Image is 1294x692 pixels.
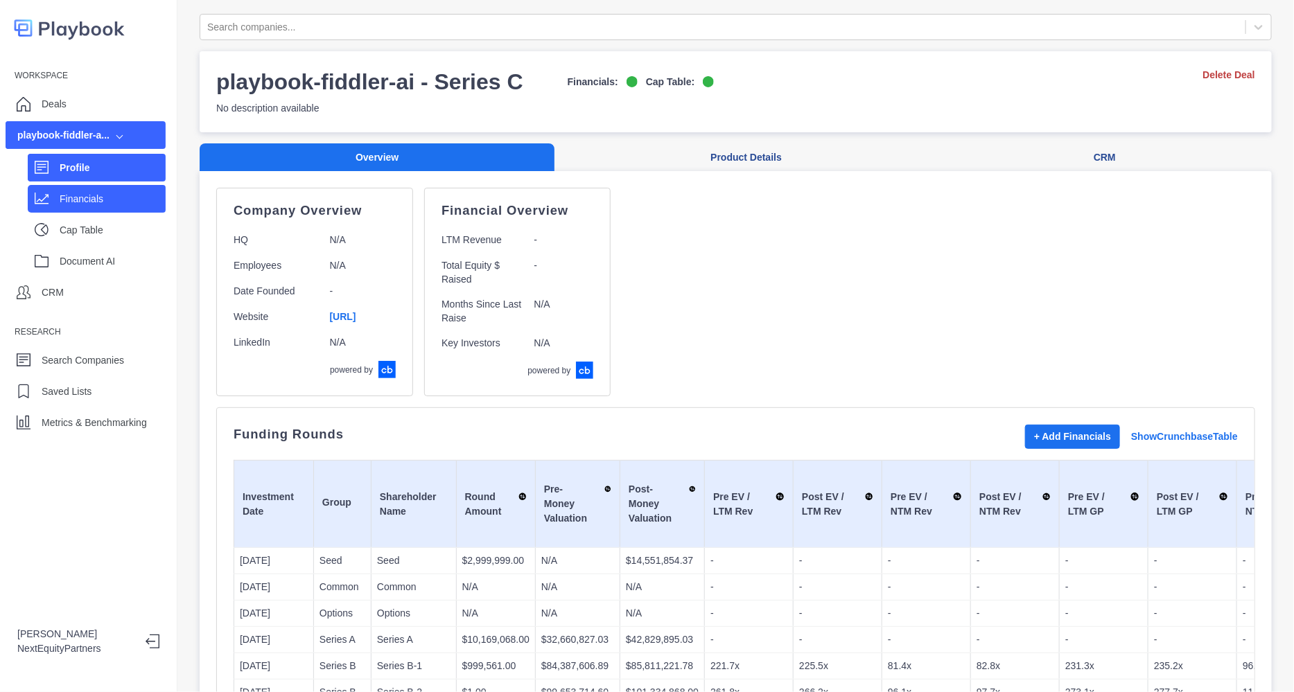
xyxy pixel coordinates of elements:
div: Investment Date [243,490,305,519]
div: Post EV / LTM Rev [802,490,873,519]
p: 231.3x [1065,659,1142,673]
p: Seed [320,553,365,568]
p: Financial Overview [441,205,593,216]
p: - [799,580,876,594]
p: - [1065,553,1142,568]
p: Document AI [60,254,166,269]
div: Group [322,495,362,513]
p: Deals [42,97,67,112]
p: - [710,606,787,621]
p: $42,829,895.03 [626,632,699,647]
p: - [977,606,1053,621]
img: logo-colored [14,14,125,42]
p: N/A [541,580,614,594]
p: - [977,632,1053,647]
p: LinkedIn [234,335,319,350]
p: Profile [60,161,166,175]
p: No description available [216,101,714,116]
div: Pre EV / LTM Rev [713,490,785,519]
p: [DATE] [240,606,308,621]
div: Pre EV / NTM Rev [891,490,962,519]
p: $85,811,221.78 [626,659,699,673]
p: powered by [330,364,373,376]
p: N/A [330,233,396,247]
p: N/A [541,553,614,568]
p: Cap Table [60,223,166,238]
div: Pre-Money Valuation [544,482,611,526]
p: - [799,606,876,621]
h3: playbook-fiddler-ai - Series C [216,68,523,96]
p: Employees [234,258,319,273]
p: - [1154,632,1231,647]
p: N/A [534,336,594,351]
p: - [1154,606,1231,621]
p: [DATE] [240,580,308,594]
button: + Add Financials [1025,425,1120,449]
p: Website [234,310,319,324]
div: playbook-fiddler-a... [17,128,110,143]
p: Metrics & Benchmarking [42,416,147,430]
p: - [710,553,787,568]
p: N/A [541,606,614,621]
p: Options [377,606,451,621]
p: CRM [42,285,64,300]
p: - [888,606,965,621]
img: on-logo [703,76,714,87]
div: Post EV / NTM Rev [979,490,1051,519]
p: N/A [534,297,594,325]
p: NextEquityPartners [17,641,134,656]
p: 235.2x [1154,659,1231,673]
p: Funding Rounds [234,429,344,440]
p: - [799,553,876,568]
p: - [977,553,1053,568]
a: [URL] [330,311,356,322]
p: $32,660,827.03 [541,632,614,647]
button: Product Details [554,143,938,172]
a: Show Crunchbase Table [1131,429,1238,444]
p: 221.7x [710,659,787,673]
p: Key Investors [441,336,523,351]
img: Sort [1130,490,1140,504]
button: Overview [200,143,554,172]
p: - [888,632,965,647]
p: - [799,632,876,647]
p: $84,387,606.89 [541,659,614,673]
p: - [534,258,594,286]
p: N/A [626,606,699,621]
p: LTM Revenue [441,233,523,247]
img: crunchbase-logo [576,362,593,379]
p: $10,169,068.00 [462,632,530,647]
p: - [1154,553,1231,568]
p: Financials [60,192,166,206]
img: crunchbase-logo [378,361,396,378]
p: - [1065,632,1142,647]
p: - [1154,580,1231,594]
img: Sort [953,490,962,504]
div: Post EV / LTM GP [1157,490,1228,519]
p: Date Founded [234,284,319,299]
p: N/A [462,606,530,621]
p: powered by [527,364,570,377]
p: $14,551,854.37 [626,553,699,568]
p: [PERSON_NAME] [17,627,134,641]
p: 225.5x [799,659,876,673]
div: Shareholder Name [380,490,448,519]
p: [DATE] [240,632,308,647]
p: [DATE] [240,553,308,568]
a: Delete Deal [1203,68,1255,82]
p: N/A [330,335,396,350]
p: Cap Table: [646,75,695,89]
p: Series A [377,632,451,647]
p: N/A [626,580,699,594]
div: Post-Money Valuation [629,482,696,526]
p: - [1065,606,1142,621]
div: Pre EV / LTM GP [1068,490,1139,519]
p: HQ [234,233,319,247]
p: Company Overview [234,205,396,216]
img: Sort [604,482,611,496]
p: N/A [462,580,530,594]
img: Sort [776,490,785,504]
p: $2,999,999.00 [462,553,530,568]
p: Seed [377,553,451,568]
p: Options [320,606,365,621]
